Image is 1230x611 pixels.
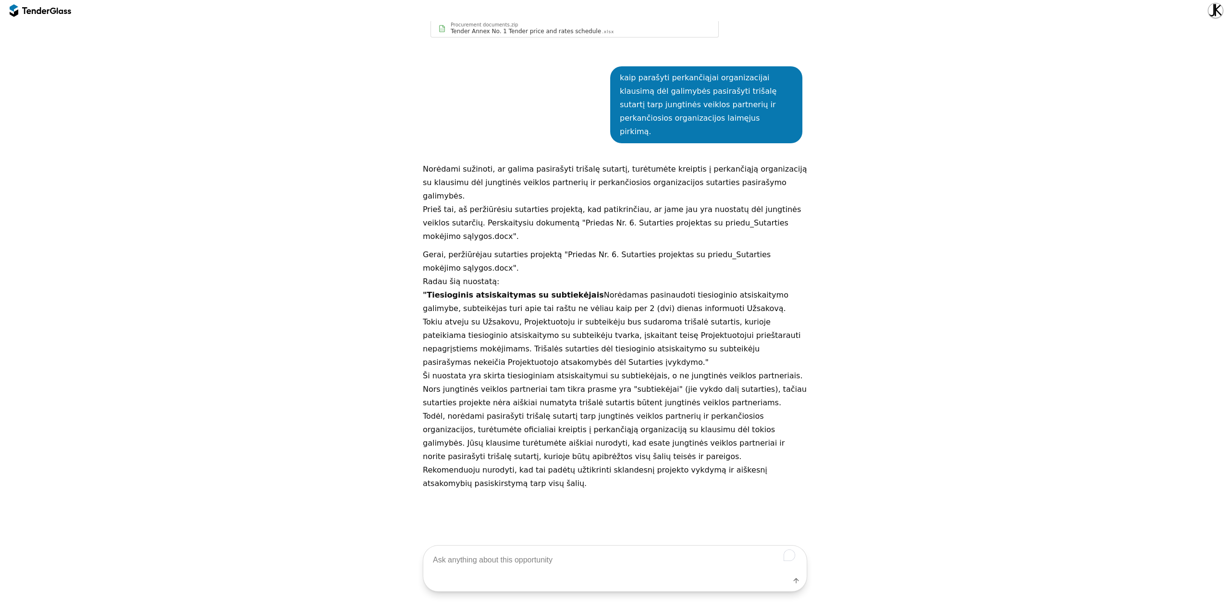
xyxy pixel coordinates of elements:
[423,369,807,410] p: Ši nuostata yra skirta tiesioginiam atsiskaitymui su subtiekėjais, o ne jungtinės veiklos partner...
[423,410,807,463] p: Todėl, norėdami pasirašyti trišalę sutartį tarp jungtinės veiklos partnerių ir perkančiosios orga...
[423,463,807,490] p: Rekomenduoju nurodyti, kad tai padėtų užtikrinti sklandesnį projekto vykdymą ir aiškesnį atsakomy...
[451,23,518,27] div: Procurement documents.zip
[423,275,807,288] p: Radau šią nuostatą:
[430,20,719,37] a: Procurement documents.zipTender Annex No. 1 Tender price and rates schedule.xlsx
[423,162,807,203] p: Norėdami sužinoti, ar galima pasirašyti trišalę sutartį, turėtumėte kreiptis į perkančiąją organi...
[423,290,604,299] strong: "Tiesioginis atsiskaitymas su subtiekėjais
[423,203,807,243] p: Prieš tai, aš peržiūrėsiu sutarties projektą, kad patikrinčiau, ar jame jau yra nuostatų dėl jung...
[620,71,793,138] div: kaip parašyti perkančiąjai organizacijai klausimą dėl galimybės pasirašyti trišalę sutartį tarp j...
[602,29,614,35] div: .xlsx
[451,27,601,35] div: Tender Annex No. 1 Tender price and rates schedule
[423,546,807,574] textarea: To enrich screen reader interactions, please activate Accessibility in Grammarly extension settings
[423,248,807,275] p: Gerai, peržiūrėjau sutarties projektą "Priedas Nr. 6. Sutarties projektas su priedu_Sutarties mok...
[423,288,807,369] p: Norėdamas pasinaudoti tiesioginio atsiskaitymo galimybe, subteikėjas turi apie tai raštu ne vėlia...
